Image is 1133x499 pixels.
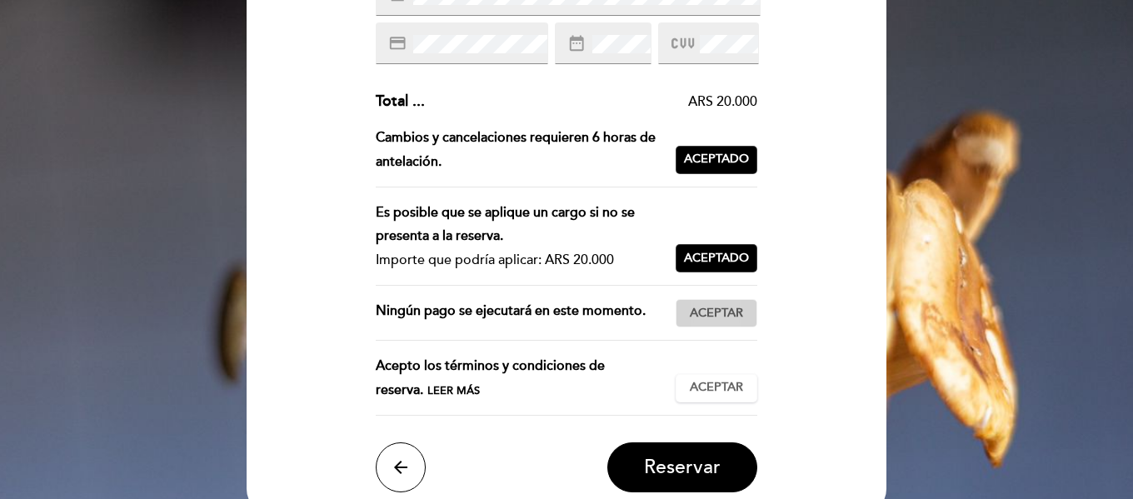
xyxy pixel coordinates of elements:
i: arrow_back [391,457,411,477]
i: credit_card [388,34,407,52]
div: ARS 20.000 [425,92,758,112]
div: Es posible que se aplique un cargo si no se presenta a la reserva. [376,201,663,249]
span: Aceptar [690,305,743,322]
button: arrow_back [376,442,426,492]
span: Aceptado [684,151,749,168]
span: Aceptado [684,250,749,267]
span: Total ... [376,92,425,110]
button: Reservar [607,442,757,492]
button: Aceptado [676,244,757,272]
div: Cambios y cancelaciones requieren 6 horas de antelación. [376,126,676,174]
button: Aceptar [676,374,757,402]
i: date_range [567,34,586,52]
button: Aceptado [676,146,757,174]
button: Aceptar [676,299,757,327]
div: Importe que podría aplicar: ARS 20.000 [376,248,663,272]
div: Ningún pago se ejecutará en este momento. [376,299,676,327]
span: Reservar [644,456,721,479]
span: Aceptar [690,379,743,397]
div: Acepto los términos y condiciones de reserva. [376,354,676,402]
span: Leer más [427,384,480,397]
